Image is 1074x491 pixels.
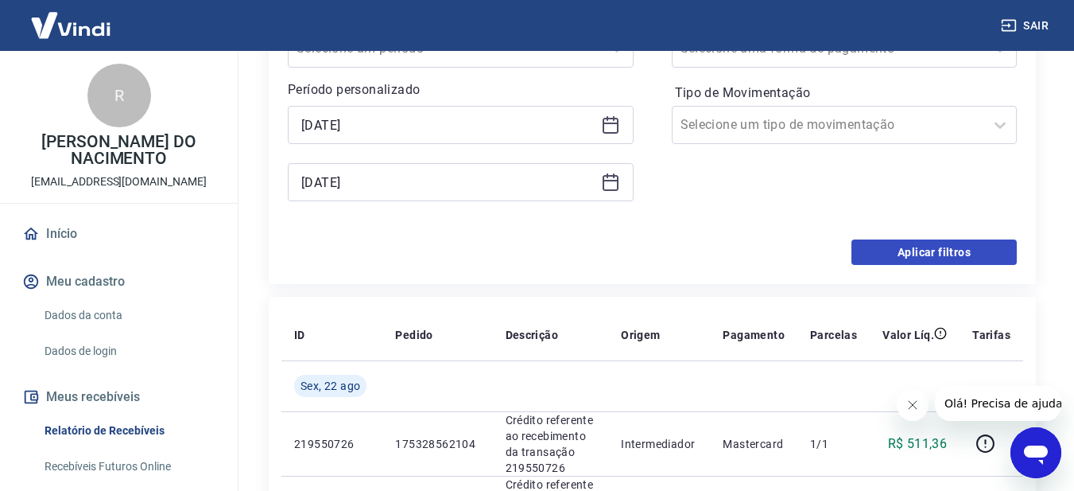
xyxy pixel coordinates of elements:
[38,299,219,332] a: Dados da conta
[19,216,219,251] a: Início
[395,436,479,452] p: 175328562104
[506,412,596,476] p: Crédito referente ao recebimento da transação 219550726
[723,327,785,343] p: Pagamento
[294,436,370,452] p: 219550726
[810,327,857,343] p: Parcelas
[31,173,207,190] p: [EMAIL_ADDRESS][DOMAIN_NAME]
[288,80,634,99] p: Período personalizado
[294,327,305,343] p: ID
[87,64,151,127] div: R
[301,170,595,194] input: Data final
[621,436,697,452] p: Intermediador
[300,378,360,394] span: Sex, 22 ago
[1010,427,1061,478] iframe: Botão para abrir a janela de mensagens
[506,327,559,343] p: Descrição
[621,327,660,343] p: Origem
[38,450,219,483] a: Recebíveis Futuros Online
[810,436,857,452] p: 1/1
[888,434,948,454] p: R$ 511,36
[10,11,134,24] span: Olá! Precisa de ajuda?
[998,11,1055,41] button: Sair
[897,389,929,421] iframe: Fechar mensagem
[723,436,785,452] p: Mastercard
[38,335,219,368] a: Dados de login
[38,415,219,447] a: Relatório de Recebíveis
[19,264,219,299] button: Meu cadastro
[301,113,595,137] input: Data inicial
[19,380,219,415] button: Meus recebíveis
[972,327,1010,343] p: Tarifas
[19,1,122,49] img: Vindi
[395,327,432,343] p: Pedido
[675,84,1014,103] label: Tipo de Movimentação
[13,134,225,167] p: [PERSON_NAME] DO NACIMENTO
[935,386,1061,421] iframe: Mensagem da empresa
[882,327,934,343] p: Valor Líq.
[851,240,1017,265] button: Aplicar filtros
